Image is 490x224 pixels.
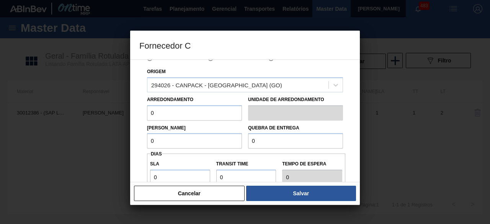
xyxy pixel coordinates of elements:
[151,82,282,88] div: 294026 - CANPACK - [GEOGRAPHIC_DATA] (GO)
[216,159,276,170] label: Transit Time
[147,69,166,74] label: Origem
[248,125,299,131] label: Quebra de entrega
[246,186,356,201] button: Salvar
[282,159,342,170] label: Tempo de espera
[248,94,343,105] label: Unidade de arredondamento
[147,125,186,131] label: [PERSON_NAME]
[150,159,210,170] label: SLA
[134,186,245,201] button: Cancelar
[151,151,162,157] span: Dias
[147,97,193,102] label: Arredondamento
[130,31,360,60] h3: Fornecedor C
